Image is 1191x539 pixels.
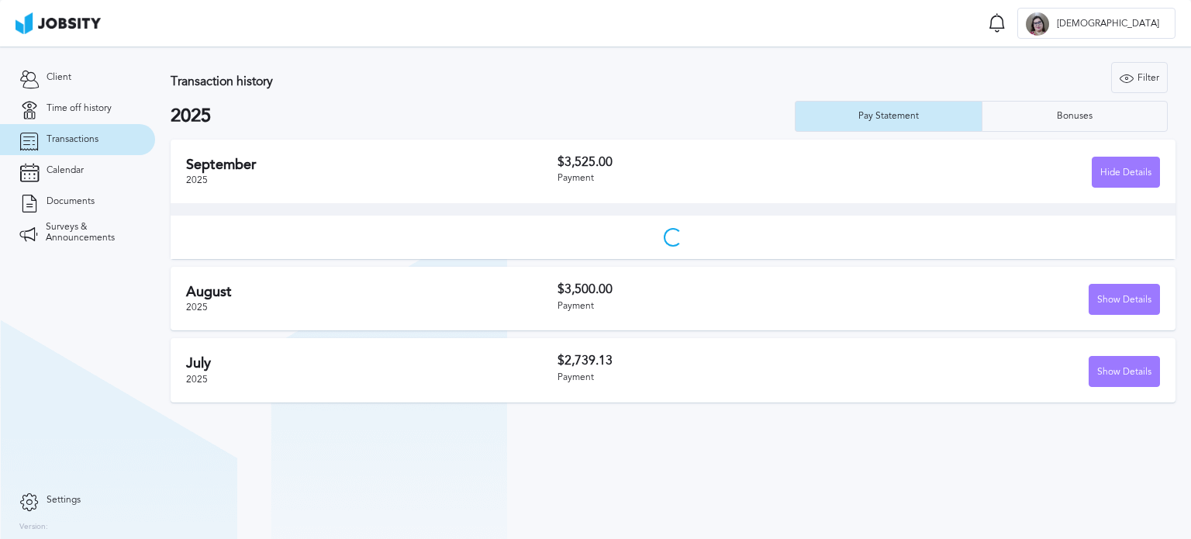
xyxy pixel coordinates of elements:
[1093,157,1159,188] div: Hide Details
[16,12,101,34] img: ab4bad089aa723f57921c736e9817d99.png
[47,196,95,207] span: Documents
[795,101,982,132] button: Pay Statement
[47,103,112,114] span: Time off history
[171,74,716,88] h3: Transaction history
[1026,12,1049,36] div: T
[558,173,859,184] div: Payment
[1017,8,1175,39] button: T[DEMOGRAPHIC_DATA]
[558,372,859,383] div: Payment
[47,134,98,145] span: Transactions
[186,355,558,371] h2: July
[186,157,558,173] h2: September
[47,72,71,83] span: Client
[1089,285,1159,316] div: Show Details
[186,174,208,185] span: 2025
[186,374,208,385] span: 2025
[1112,63,1167,94] div: Filter
[19,523,48,532] label: Version:
[558,354,859,368] h3: $2,739.13
[171,105,795,127] h2: 2025
[47,495,81,506] span: Settings
[46,222,136,244] span: Surveys & Announcements
[186,284,558,300] h2: August
[851,111,927,122] div: Pay Statement
[1092,157,1160,188] button: Hide Details
[558,282,859,296] h3: $3,500.00
[1049,111,1100,122] div: Bonuses
[558,301,859,312] div: Payment
[47,165,84,176] span: Calendar
[186,302,208,313] span: 2025
[1089,356,1160,387] button: Show Details
[1089,284,1160,315] button: Show Details
[1049,19,1167,29] span: [DEMOGRAPHIC_DATA]
[1089,357,1159,388] div: Show Details
[1111,62,1168,93] button: Filter
[982,101,1169,132] button: Bonuses
[558,155,859,169] h3: $3,525.00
